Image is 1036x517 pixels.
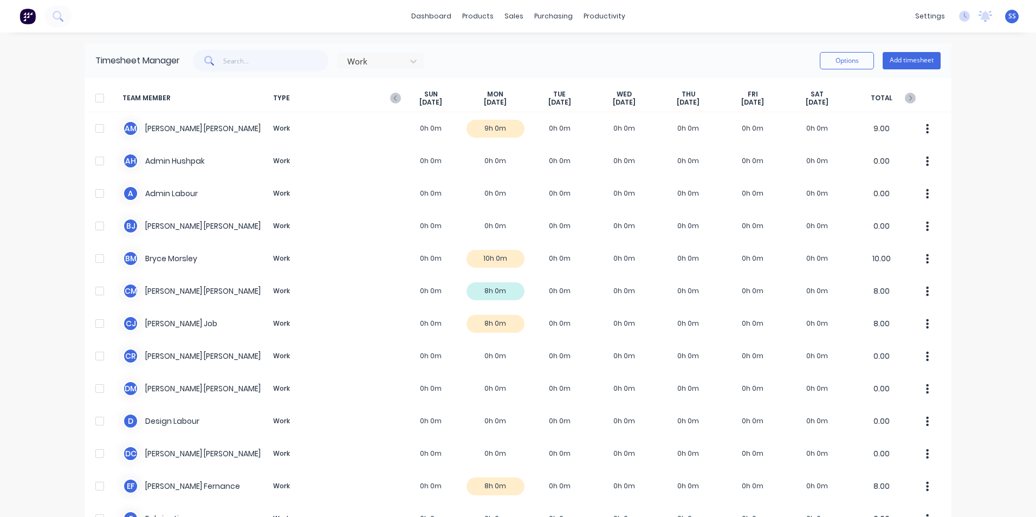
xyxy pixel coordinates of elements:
[223,50,329,72] input: Search...
[741,98,764,107] span: [DATE]
[748,90,758,99] span: FRI
[269,90,399,107] span: TYPE
[682,90,695,99] span: THU
[95,54,180,67] div: Timesheet Manager
[578,8,631,24] div: productivity
[806,98,828,107] span: [DATE]
[484,98,507,107] span: [DATE]
[820,52,874,69] button: Options
[811,90,824,99] span: SAT
[553,90,566,99] span: TUE
[457,8,499,24] div: products
[529,8,578,24] div: purchasing
[617,90,632,99] span: WED
[20,8,36,24] img: Factory
[487,90,503,99] span: MON
[883,52,941,69] button: Add timesheet
[424,90,438,99] span: SUN
[677,98,700,107] span: [DATE]
[613,98,636,107] span: [DATE]
[910,8,950,24] div: settings
[122,90,269,107] span: TEAM MEMBER
[419,98,442,107] span: [DATE]
[499,8,529,24] div: sales
[849,90,914,107] span: TOTAL
[1008,11,1016,21] span: SS
[406,8,457,24] a: dashboard
[548,98,571,107] span: [DATE]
